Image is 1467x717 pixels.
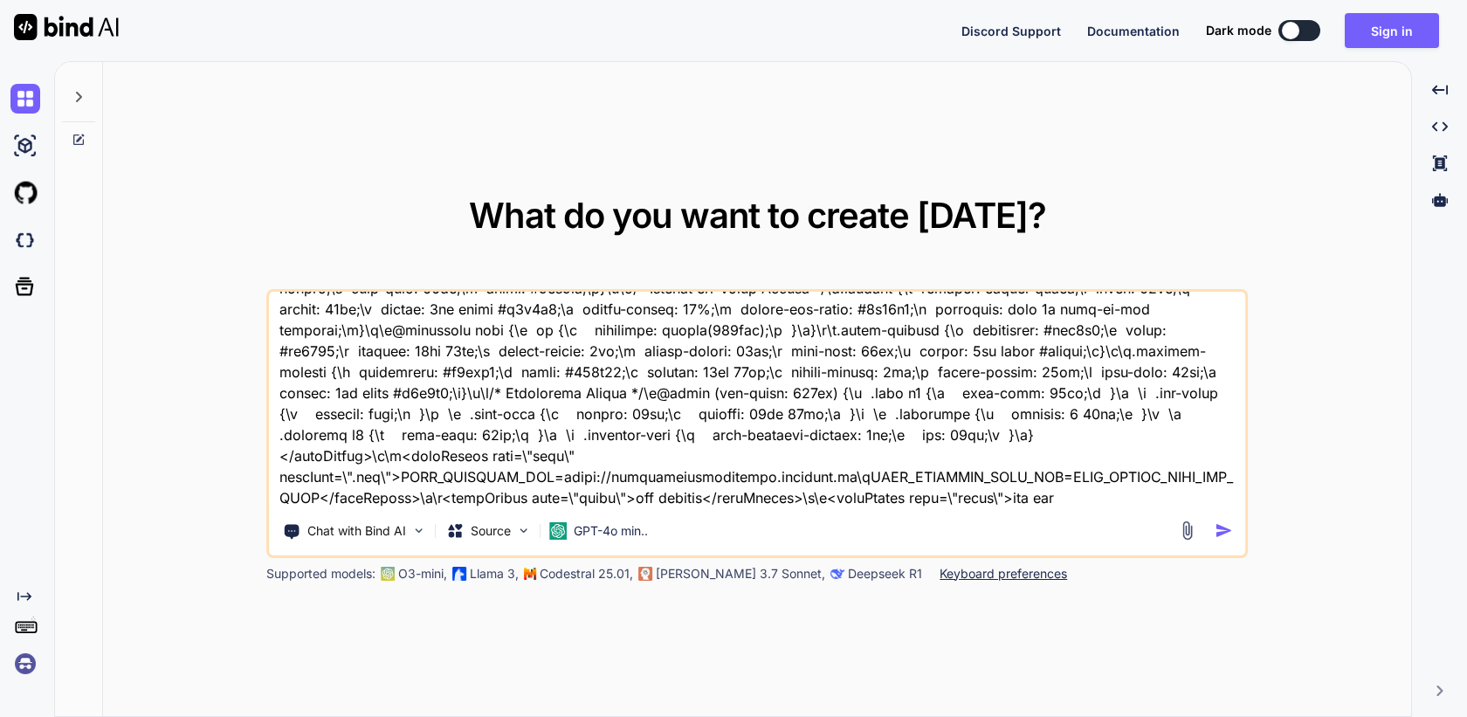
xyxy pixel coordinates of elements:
[14,14,119,40] img: Bind AI
[381,567,395,581] img: GPT-4
[469,194,1046,237] span: What do you want to create [DATE]?
[1087,24,1180,38] span: Documentation
[470,565,519,583] p: Llama 3,
[961,22,1061,40] button: Discord Support
[269,292,1245,508] textarea: loremip dolor sita cons: "adipisc": "Eli se doeiusmodt incidid utla etd ma ali enima minimve quis...
[307,522,406,540] p: Chat with Bind AI
[848,565,922,583] p: Deepseek R1
[961,24,1061,38] span: Discord Support
[398,565,447,583] p: O3-mini,
[516,523,531,538] img: Pick Models
[540,565,633,583] p: Codestral 25.01,
[1215,521,1233,540] img: icon
[1345,13,1439,48] button: Sign in
[830,567,844,581] img: claude
[10,84,40,114] img: chat
[574,522,648,540] p: GPT-4o min..
[524,568,536,580] img: Mistral-AI
[656,565,825,583] p: [PERSON_NAME] 3.7 Sonnet,
[638,567,652,581] img: claude
[1087,22,1180,40] button: Documentation
[549,522,567,540] img: GPT-4o mini
[10,649,40,679] img: signin
[10,178,40,208] img: githubLight
[10,225,40,255] img: darkCloudIdeIcon
[471,522,511,540] p: Source
[940,565,1067,583] p: Keyboard preferences
[411,523,426,538] img: Pick Tools
[452,567,466,581] img: Llama2
[266,565,375,583] p: Supported models:
[10,131,40,161] img: ai-studio
[1206,22,1271,39] span: Dark mode
[1177,521,1197,541] img: attachment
